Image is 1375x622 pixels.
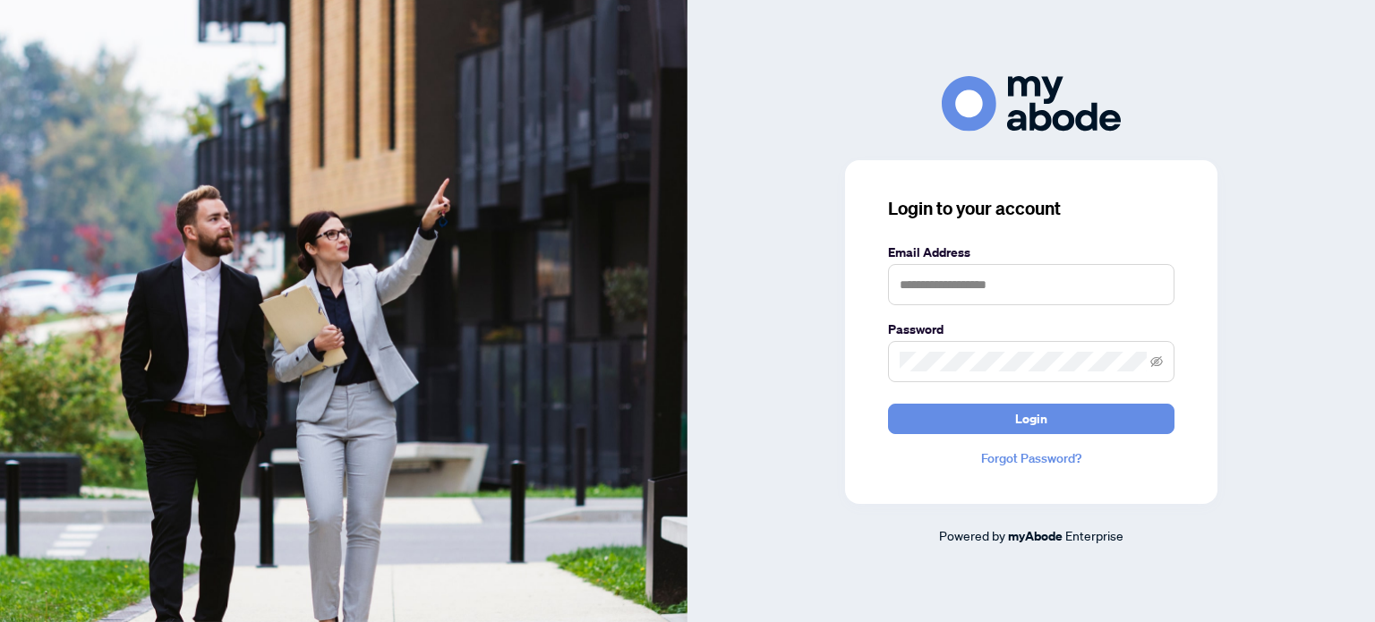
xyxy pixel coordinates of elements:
[888,320,1174,339] label: Password
[939,527,1005,543] span: Powered by
[942,76,1121,131] img: ma-logo
[1015,405,1047,433] span: Login
[1065,527,1123,543] span: Enterprise
[1150,355,1163,368] span: eye-invisible
[888,448,1174,468] a: Forgot Password?
[888,243,1174,262] label: Email Address
[1008,526,1063,546] a: myAbode
[888,196,1174,221] h3: Login to your account
[888,404,1174,434] button: Login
